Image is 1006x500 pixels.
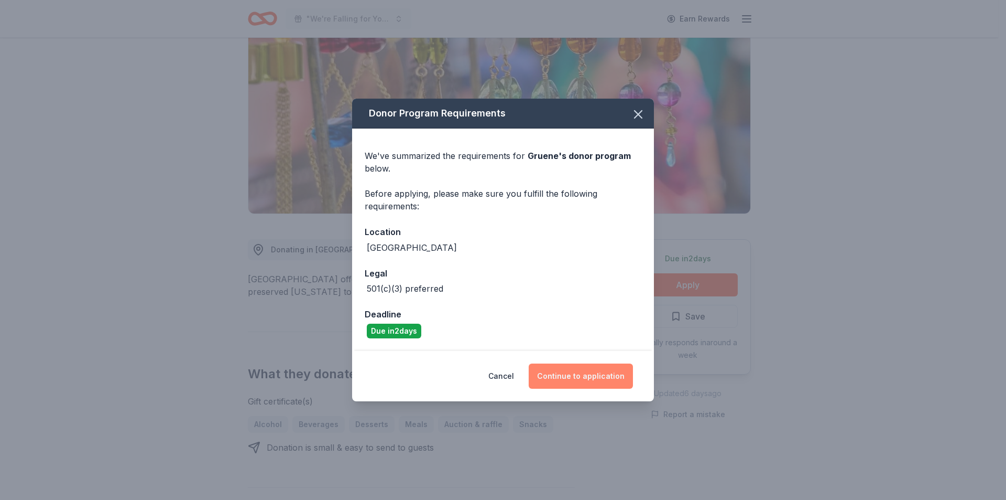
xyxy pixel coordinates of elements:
button: Cancel [488,364,514,389]
div: Legal [365,267,641,280]
div: Donor Program Requirements [352,99,654,129]
div: [GEOGRAPHIC_DATA] [367,241,457,254]
div: Location [365,225,641,239]
div: Before applying, please make sure you fulfill the following requirements: [365,187,641,212]
button: Continue to application [529,364,633,389]
div: We've summarized the requirements for below. [365,150,641,175]
div: 501(c)(3) preferred [367,282,443,295]
span: Gruene 's donor program [528,151,631,161]
div: Due in 2 days [367,324,421,338]
div: Deadline [365,307,641,321]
